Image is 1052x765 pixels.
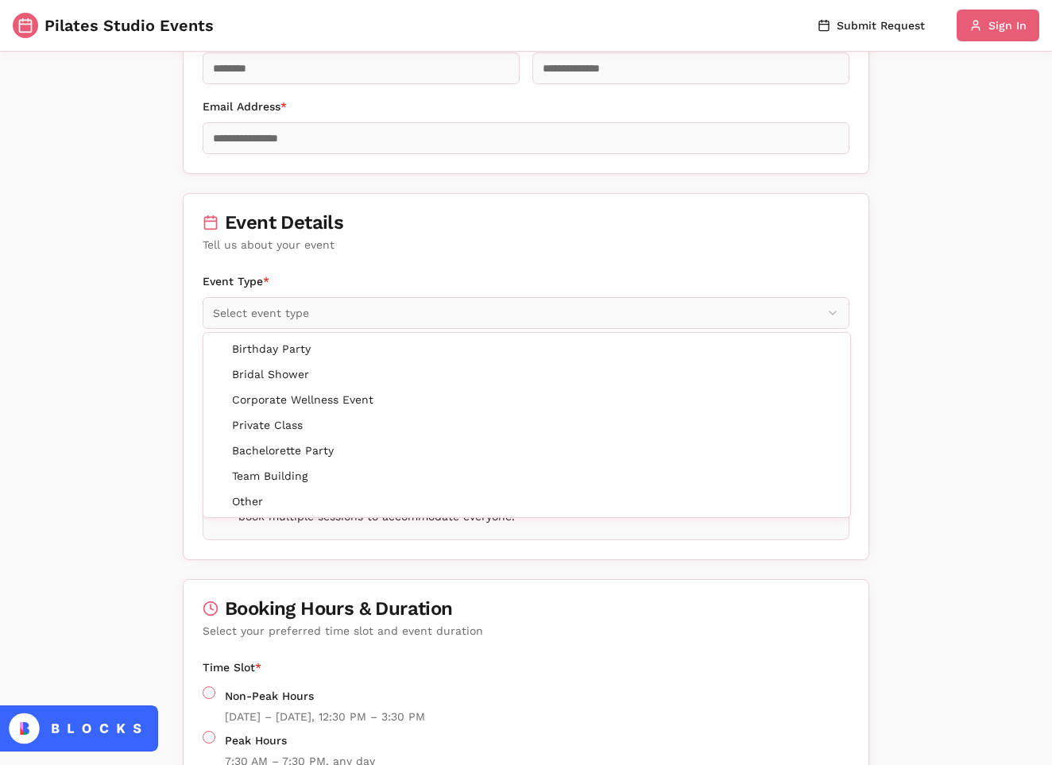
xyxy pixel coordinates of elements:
[232,468,307,484] span: Team Building
[232,442,334,458] span: Bachelorette Party
[232,392,373,408] span: Corporate Wellness Event
[232,341,311,357] span: Birthday Party
[232,366,309,382] span: Bridal Shower
[232,417,303,433] span: Private Class
[232,493,263,509] span: Other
